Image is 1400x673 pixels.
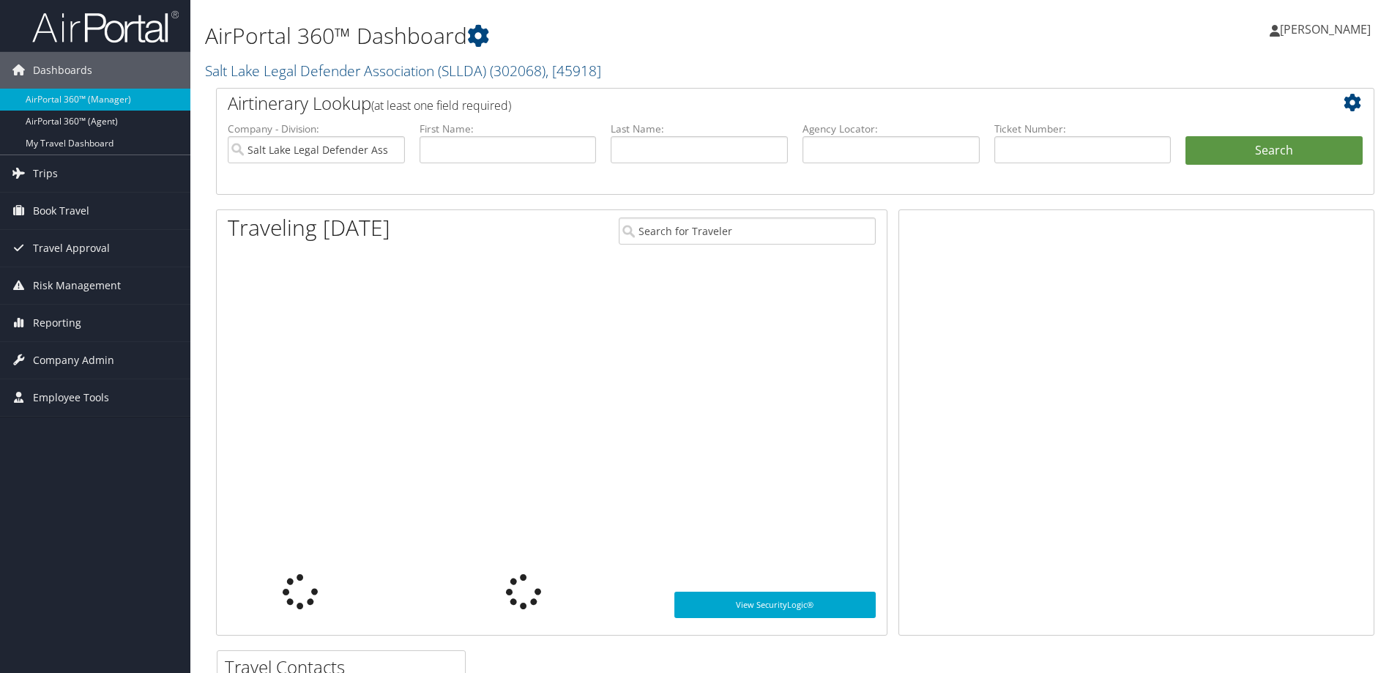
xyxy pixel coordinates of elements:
[33,267,121,304] span: Risk Management
[420,122,597,136] label: First Name:
[33,379,109,416] span: Employee Tools
[33,230,110,267] span: Travel Approval
[803,122,980,136] label: Agency Locator:
[205,21,992,51] h1: AirPortal 360™ Dashboard
[1185,136,1363,166] button: Search
[228,122,405,136] label: Company - Division:
[33,52,92,89] span: Dashboards
[1270,7,1385,51] a: [PERSON_NAME]
[33,193,89,229] span: Book Travel
[611,122,788,136] label: Last Name:
[33,342,114,379] span: Company Admin
[994,122,1172,136] label: Ticket Number:
[1280,21,1371,37] span: [PERSON_NAME]
[619,217,876,245] input: Search for Traveler
[32,10,179,44] img: airportal-logo.png
[33,155,58,192] span: Trips
[546,61,601,81] span: , [ 45918 ]
[674,592,876,618] a: View SecurityLogic®
[371,97,511,114] span: (at least one field required)
[228,212,390,243] h1: Traveling [DATE]
[490,61,546,81] span: ( 302068 )
[205,61,601,81] a: Salt Lake Legal Defender Association (SLLDA)
[228,91,1266,116] h2: Airtinerary Lookup
[33,305,81,341] span: Reporting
